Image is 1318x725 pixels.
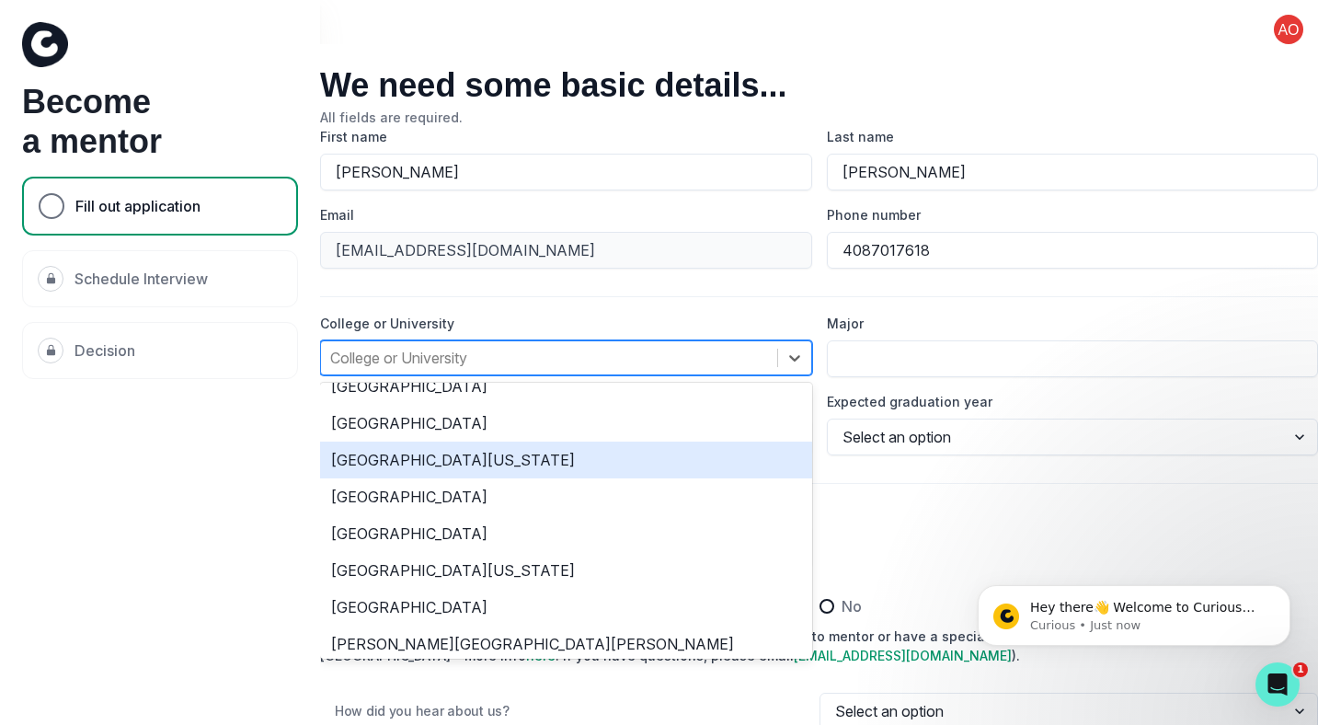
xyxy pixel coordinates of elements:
div: [GEOGRAPHIC_DATA][US_STATE] [320,552,812,589]
label: First name [320,127,801,146]
label: College or University [320,314,801,333]
h2: We need some basic details... [320,66,1318,104]
div: Schedule Interview [22,250,298,307]
button: profile picture [1259,15,1318,44]
div: [GEOGRAPHIC_DATA] [320,405,812,442]
h1: Become a mentor [22,82,298,161]
p: Fill out application [75,195,201,217]
label: Expected graduation year [827,392,1308,411]
p: Schedule Interview [74,268,208,290]
span: 1 [1293,662,1308,677]
div: [GEOGRAPHIC_DATA] [320,478,812,515]
label: Email [320,205,801,224]
div: Fill out application [22,177,298,236]
div: [GEOGRAPHIC_DATA] [320,589,812,626]
label: Last name [827,127,1308,146]
a: [EMAIL_ADDRESS][DOMAIN_NAME] [794,648,1012,663]
p: All fields are required. [320,108,1318,127]
span: No [842,595,862,617]
div: [GEOGRAPHIC_DATA][US_STATE] [320,442,812,478]
div: [GEOGRAPHIC_DATA] [320,368,812,405]
iframe: Intercom live chat [1255,662,1300,707]
label: Phone number [827,205,1308,224]
iframe: Intercom notifications message [950,547,1318,675]
label: Major [827,314,1308,333]
img: Curious Cardinals Logo [22,22,68,67]
div: [GEOGRAPHIC_DATA] [320,515,812,552]
div: (Note: you must be a [DEMOGRAPHIC_DATA] citizen or [DEMOGRAPHIC_DATA] to mentor or have a special... [320,627,1318,665]
div: Decision [22,322,298,379]
div: [PERSON_NAME][GEOGRAPHIC_DATA][PERSON_NAME] [320,626,812,662]
p: How did you hear about us? [335,704,819,719]
p: Decision [74,339,135,362]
